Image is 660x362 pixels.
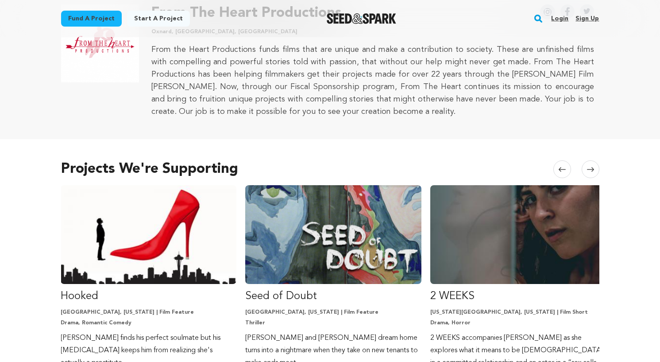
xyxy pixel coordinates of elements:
a: Start a project [127,11,190,27]
p: Thriller [245,319,421,327]
p: [GEOGRAPHIC_DATA], [US_STATE] | Film Feature [245,309,421,316]
a: Fund a project [61,11,122,27]
a: Login [551,12,568,26]
div: From the Heart Productions funds films that are unique and make a contribution to society. These ... [151,43,594,118]
p: 2 WEEKS [430,289,606,304]
h2: Projects We're Supporting [61,159,238,180]
img: From the Heart Productions [61,4,139,82]
a: Sign up [575,12,599,26]
p: Drama, Horror [430,319,606,327]
p: Hooked [61,289,236,304]
img: Seed&Spark Logo Dark Mode [327,13,396,24]
p: Drama, Romantic Comedy [61,319,236,327]
p: [GEOGRAPHIC_DATA], [US_STATE] | Film Feature [61,309,236,316]
p: Seed of Doubt [245,289,421,304]
a: Seed&Spark Homepage [327,13,396,24]
p: [US_STATE][GEOGRAPHIC_DATA], [US_STATE] | Film Short [430,309,606,316]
